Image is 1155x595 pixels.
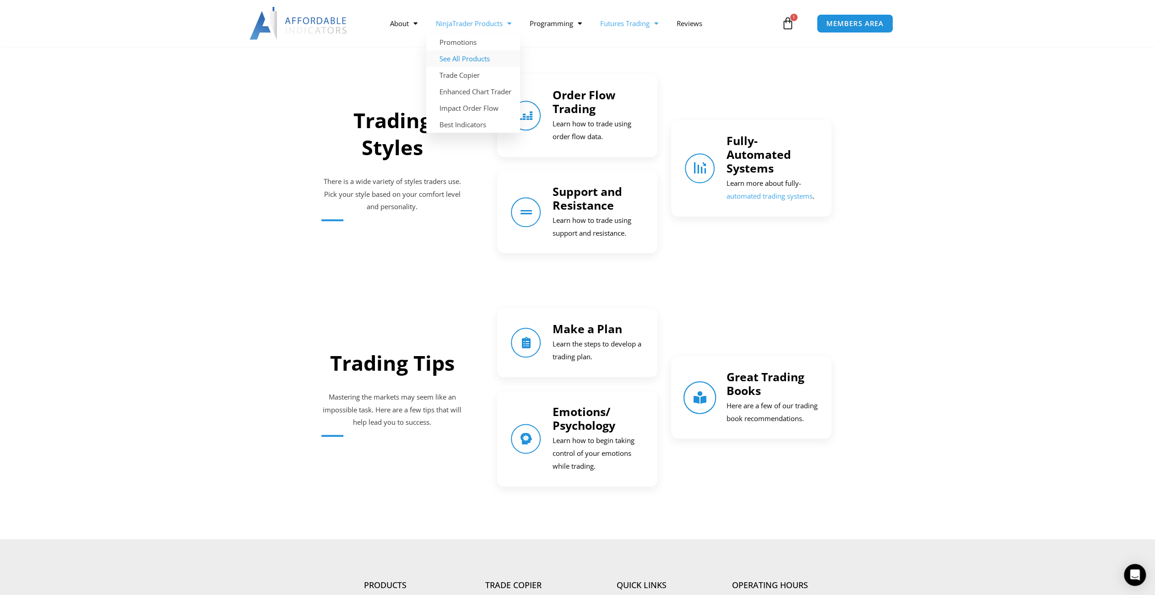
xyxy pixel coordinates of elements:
[511,197,541,227] a: Support and Resistance
[591,13,667,34] a: Futures Trading
[578,580,706,590] h4: Quick Links
[450,580,578,590] h4: Trade Copier
[552,184,622,213] a: Support and Resistance
[790,14,797,21] span: 1
[321,175,463,214] p: There is a wide variety of styles traders use. Pick your style based on your comfort level and pe...
[520,13,591,34] a: Programming
[321,580,450,590] h4: Products
[726,369,804,398] a: Great Trading Books
[683,381,716,414] a: Great Trading Books
[426,100,520,116] a: Impact Order Flow
[817,14,893,33] a: MEMBERS AREA
[826,20,884,27] span: MEMBERS AREA
[511,328,541,357] a: Make a Plan
[726,177,818,203] p: Learn more about fully- .
[552,214,644,240] p: Learn how to trade using support and resistance.
[426,13,520,34] a: NinjaTrader Products
[380,13,426,34] a: About
[321,350,463,377] h2: Trading Tips
[726,191,812,200] a: automated trading systems
[552,434,644,473] p: Learn how to begin taking control of your emotions while trading.
[426,34,520,50] a: Promotions
[552,321,622,336] a: Make a Plan
[426,116,520,133] a: Best Indicators
[426,34,520,133] ul: NinjaTrader Products
[667,13,711,34] a: Reviews
[321,107,463,161] h2: Trading Styles
[1124,564,1146,586] div: Open Intercom Messenger
[321,391,463,429] p: Mastering the markets may seem like an impossible task. Here are a few tips that will help lead y...
[552,404,615,433] a: Emotions/ Psychology
[552,118,644,143] p: Learn how to trade using order flow data.
[511,101,541,130] a: Order Flow Trading
[552,87,615,116] a: Order Flow Trading
[249,7,348,40] img: LogoAI | Affordable Indicators – NinjaTrader
[768,10,808,37] a: 1
[726,133,791,176] a: Fully-Automated Systems
[426,83,520,100] a: Enhanced Chart Trader
[726,400,818,425] p: Here are a few of our trading book recommendations.
[426,50,520,67] a: See All Products
[511,424,541,454] a: Emotions/ Psychology
[380,13,779,34] nav: Menu
[706,580,834,590] h4: Operating Hours
[685,153,715,183] a: Fully-Automated Systems
[552,338,644,363] p: Learn the steps to develop a trading plan.
[426,67,520,83] a: Trade Copier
